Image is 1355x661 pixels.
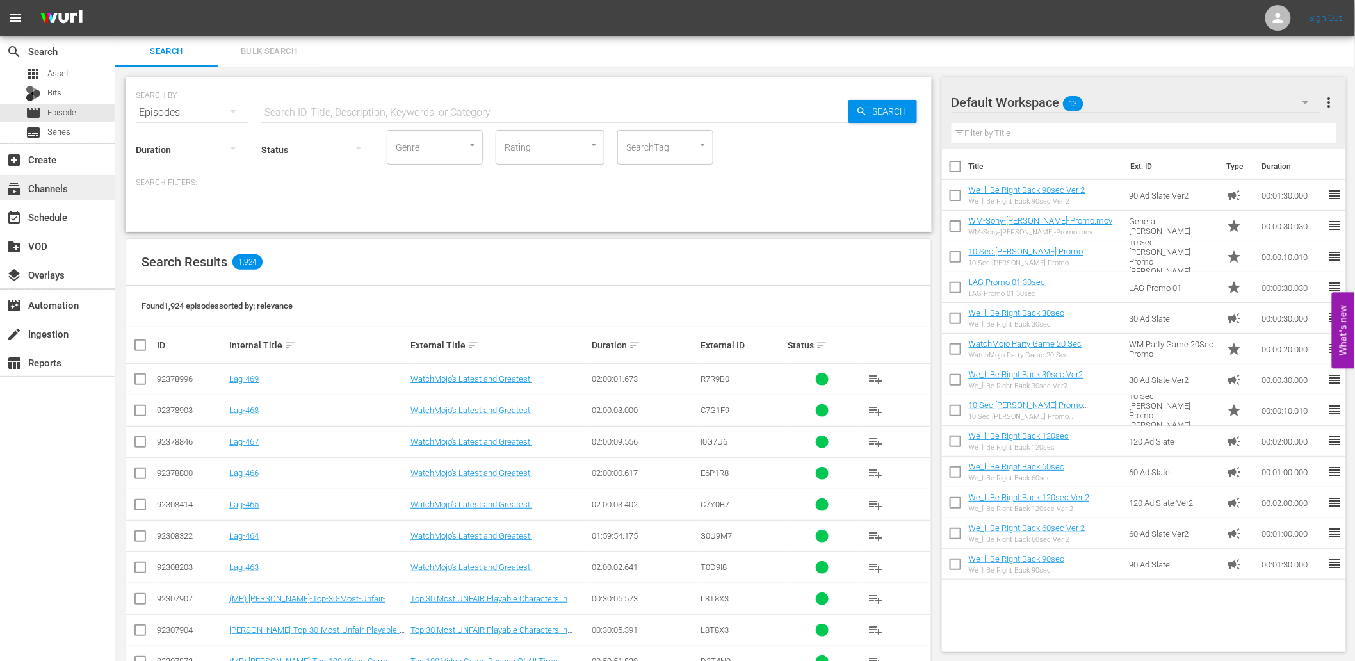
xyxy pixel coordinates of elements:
span: reorder [1327,310,1342,325]
td: 00:01:30.000 [1256,180,1327,211]
a: Lag-468 [229,405,259,415]
div: 92378846 [157,437,225,446]
span: reorder [1327,556,1342,571]
span: reorder [1327,464,1342,479]
span: S0U9M7 [701,531,732,541]
div: 92378996 [157,374,225,384]
div: 92308414 [157,500,225,509]
div: 02:00:01.673 [592,374,697,384]
span: Schedule [6,210,22,225]
div: WatchMojo Party Game 20 Sec [969,351,1082,359]
td: 30 Ad Slate Ver2 [1124,364,1222,395]
span: reorder [1327,525,1342,541]
div: 02:00:02.641 [592,562,697,572]
a: We_ll Be Right Back 120sec Ver 2 [969,493,1090,502]
a: WatchMojo’s Latest and Greatest! [410,531,532,541]
td: 00:00:30.000 [1256,364,1327,395]
td: 60 Ad Slate [1124,457,1222,487]
span: playlist_add [868,623,883,638]
button: playlist_add [860,458,891,489]
div: 10 Sec [PERSON_NAME] Promo [PERSON_NAME] [969,412,1119,421]
div: WM-Sony-[PERSON_NAME]-Promo.mov [969,228,1113,236]
span: Ad [1226,372,1242,388]
td: 120 Ad Slate [1124,426,1222,457]
div: 01:59:54.175 [592,531,697,541]
a: Lag-463 [229,562,259,572]
span: reorder [1327,249,1342,264]
span: Automation [6,298,22,313]
td: General [PERSON_NAME] [1124,211,1222,241]
span: Ad [1226,464,1242,480]
div: Episodes [136,95,248,131]
div: Default Workspace [952,85,1322,120]
td: 00:00:30.030 [1256,211,1327,241]
div: Duration [592,338,697,353]
span: I0G7U6 [701,437,727,446]
button: more_vert [1321,87,1336,118]
a: LAG Promo 01 30sec [969,277,1046,287]
span: Create [6,152,22,168]
span: reorder [1327,187,1342,202]
div: Bits [26,86,41,101]
th: Type [1219,149,1254,184]
div: 02:00:09.556 [592,437,697,446]
span: playlist_add [868,560,883,575]
td: 00:01:00.000 [1256,518,1327,549]
span: reorder [1327,402,1342,418]
a: 10 Sec [PERSON_NAME] Promo [PERSON_NAME] [969,247,1089,266]
div: We_ll Be Right Back 120sec [969,443,1069,452]
a: WatchMojo’s Latest and Greatest! [410,562,532,572]
a: Lag-464 [229,531,259,541]
span: movie [26,105,41,120]
span: Promo [1226,280,1242,295]
a: We_ll Be Right Back 30sec [969,308,1065,318]
span: reorder [1327,279,1342,295]
span: Bits [47,86,61,99]
div: We_ll Be Right Back 90sec [969,566,1065,575]
td: 00:00:10.010 [1256,395,1327,426]
button: Search [848,100,917,123]
td: 00:02:00.000 [1256,487,1327,518]
td: 10 Sec [PERSON_NAME] Promo [PERSON_NAME] [1124,241,1222,272]
td: 30 Ad Slate [1124,303,1222,334]
span: Bulk Search [225,44,312,59]
span: Overlays [6,268,22,283]
div: 92378903 [157,405,225,415]
td: 120 Ad Slate Ver2 [1124,487,1222,518]
span: reorder [1327,494,1342,510]
span: playlist_add [868,591,883,607]
button: playlist_add [860,615,891,646]
td: 60 Ad Slate Ver2 [1124,518,1222,549]
span: Search Results [142,254,227,270]
div: 92307907 [157,594,225,603]
div: Status [788,338,856,353]
td: 00:00:30.000 [1256,303,1327,334]
span: 13 [1063,90,1083,117]
span: Ad [1226,434,1242,449]
span: reorder [1327,341,1342,356]
span: C7G1F9 [701,405,729,415]
a: WatchMojo’s Latest and Greatest! [410,405,532,415]
a: Top 30 Most UNFAIR Playable Characters in Video Games [410,625,572,644]
div: Internal Title [229,338,407,353]
span: menu [8,10,23,26]
div: External Title [410,338,588,353]
span: reorder [1327,371,1342,387]
button: Open [588,139,600,151]
div: 00:30:05.573 [592,594,697,603]
a: (MP) [PERSON_NAME]-Top-30-Most-Unfair-Playable-Characters-in-Video-Games_L8T8X3 [229,594,396,613]
span: Promo [1226,341,1242,357]
div: 00:30:05.391 [592,625,697,635]
div: 02:00:03.000 [592,405,697,415]
a: WatchMojo Party Game 20 Sec [969,339,1082,348]
a: 10 Sec [PERSON_NAME] Promo [PERSON_NAME] [969,400,1089,420]
span: sort [816,339,827,351]
span: reorder [1327,433,1342,448]
span: sort [629,339,640,351]
span: Search [868,100,917,123]
div: ID [157,340,225,350]
span: VOD [6,239,22,254]
th: Duration [1254,149,1331,184]
span: Promo [1226,403,1242,418]
div: 92308322 [157,531,225,541]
